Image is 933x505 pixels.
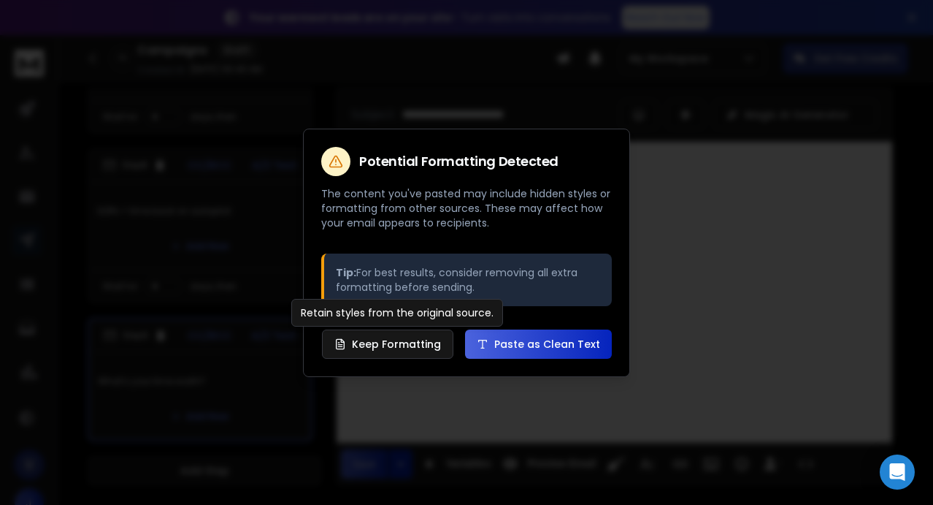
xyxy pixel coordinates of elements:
strong: Tip: [336,265,356,280]
p: For best results, consider removing all extra formatting before sending. [336,265,600,295]
div: Retain styles from the original source. [291,299,503,327]
p: The content you've pasted may include hidden styles or formatting from other sources. These may a... [321,186,612,230]
div: Open Intercom Messenger [880,455,915,490]
h2: Potential Formatting Detected [359,155,558,168]
button: Paste as Clean Text [465,330,612,359]
button: Keep Formatting [322,330,453,359]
